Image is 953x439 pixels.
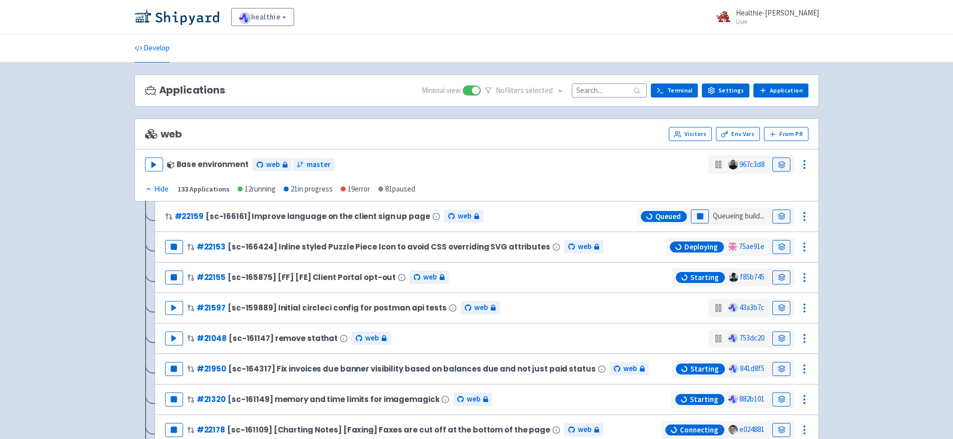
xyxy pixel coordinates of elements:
[610,362,649,375] a: web
[165,270,183,284] button: Pause
[206,212,430,220] span: [sc-166161] Improve language on the client sign up page
[145,84,225,96] h3: Applications
[266,159,280,170] span: web
[740,363,764,373] a: 841d8f5
[197,333,227,343] a: #21048
[736,18,819,25] small: User
[739,394,764,403] a: 882b101
[410,270,449,284] a: web
[145,183,169,195] div: Hide
[165,331,183,345] button: Play
[228,395,439,403] span: [sc-161149] memory and time limits for imagemagick
[175,211,204,221] a: #22159
[197,394,226,404] a: #21320
[422,85,461,96] span: Minimal view
[764,127,808,141] button: From PR
[467,393,480,405] span: web
[702,83,749,97] a: Settings
[165,392,183,406] button: Pause
[197,272,226,282] a: #22155
[135,34,170,62] a: Develop
[293,158,335,171] a: master
[238,183,276,195] div: 12 running
[710,9,819,25] a: Healthie-[PERSON_NAME] User
[684,242,718,252] span: Deploying
[691,209,709,223] button: Pause
[655,211,681,221] span: Queued
[165,423,183,437] button: Pause
[525,85,553,95] span: selected
[739,302,764,312] a: 43a3b7c
[228,242,550,251] span: [sc-166424] Inline styled Puzzle Piece Icon to avoid CSS overriding SVG attributes
[739,159,764,169] a: 967c3d8
[284,183,333,195] div: 21 in progress
[458,210,471,222] span: web
[444,209,483,223] a: web
[227,425,550,434] span: [sc-161109] [Charting Notes] [Faxing] Faxes are cut off at the bottom of the page
[228,303,447,312] span: [sc-159889] Initial circleci config for postman api tests
[253,158,292,171] a: web
[165,240,183,254] button: Pause
[145,183,170,195] button: Hide
[690,364,719,374] span: Starting
[564,240,603,253] a: web
[167,160,249,168] div: Base environment
[228,364,596,373] span: [sc-164317] Fix invoices due banner visibility based on balances due and not just paid status
[690,394,718,404] span: Starting
[623,363,637,374] span: web
[197,363,226,374] a: #21950
[564,423,603,436] a: web
[716,127,760,141] a: Env Vars
[572,83,647,97] input: Search...
[740,272,764,281] a: f85b745
[352,331,391,345] a: web
[736,8,819,17] span: Healthie-[PERSON_NAME]
[341,183,370,195] div: 19 error
[578,424,591,435] span: web
[669,127,712,141] a: Visitors
[453,392,492,406] a: web
[165,362,183,376] button: Pause
[307,159,331,170] span: master
[651,83,698,97] a: Terminal
[378,183,415,195] div: 81 paused
[474,302,488,313] span: web
[145,157,163,171] button: Play
[228,273,396,281] span: [sc-165875] [FF] [FE] Client Portal opt-out
[178,183,230,195] div: 133 Applications
[197,302,226,313] a: #21597
[197,241,226,252] a: #22153
[496,85,553,96] span: No filter s
[578,241,591,252] span: web
[739,424,764,434] a: e024881
[739,333,764,342] a: 753dc20
[231,8,295,26] a: healthie
[165,301,183,315] button: Play
[229,334,338,342] span: [sc-161147] remove stathat
[739,241,764,251] a: 75ae91e
[680,425,718,435] span: Connecting
[753,83,808,97] a: Application
[423,271,437,283] span: web
[365,332,379,344] span: web
[690,272,719,282] span: Starting
[197,424,225,435] a: #22178
[461,301,500,314] a: web
[641,209,764,223] span: Queueing build...
[145,128,182,140] span: web
[135,9,219,25] img: Shipyard logo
